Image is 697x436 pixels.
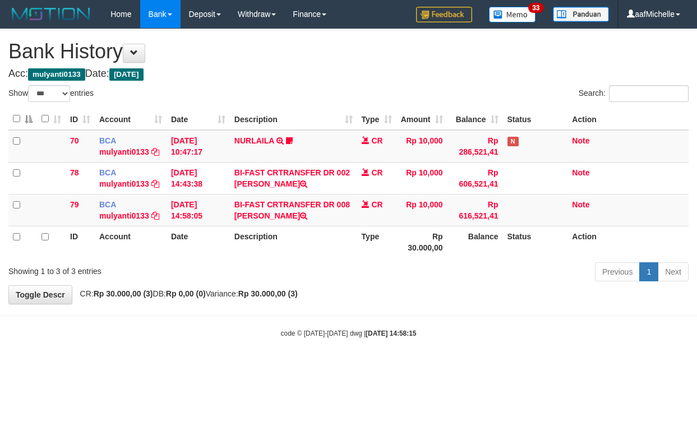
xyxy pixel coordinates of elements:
th: : activate to sort column descending [8,108,37,130]
th: Status [503,108,568,130]
th: Date [167,226,230,258]
a: Copy mulyanti0133 to clipboard [151,147,159,156]
th: ID [66,226,95,258]
input: Search: [609,85,689,102]
span: CR [371,200,382,209]
td: [DATE] 14:58:05 [167,194,230,226]
img: MOTION_logo.png [8,6,94,22]
a: mulyanti0133 [99,147,149,156]
th: ID: activate to sort column ascending [66,108,95,130]
h4: Acc: Date: [8,68,689,80]
span: 79 [70,200,79,209]
label: Show entries [8,85,94,102]
span: 33 [528,3,543,13]
strong: Rp 0,00 (0) [166,289,206,298]
td: Rp 616,521,41 [447,194,503,226]
td: Rp 10,000 [396,130,447,163]
th: Action [567,108,689,130]
h1: Bank History [8,40,689,63]
th: Description: activate to sort column ascending [230,108,357,130]
strong: [DATE] 14:58:15 [366,330,416,337]
th: : activate to sort column ascending [37,108,66,130]
td: Rp 286,521,41 [447,130,503,163]
span: CR [371,168,382,177]
th: Balance: activate to sort column ascending [447,108,503,130]
a: Note [572,168,589,177]
a: Copy mulyanti0133 to clipboard [151,179,159,188]
a: Note [572,200,589,209]
span: 70 [70,136,79,145]
span: BCA [99,200,116,209]
th: Type: activate to sort column ascending [357,108,396,130]
th: Rp 30.000,00 [396,226,447,258]
th: Description [230,226,357,258]
th: Account [95,226,167,258]
th: Date: activate to sort column ascending [167,108,230,130]
td: Rp 10,000 [396,162,447,194]
span: mulyanti0133 [28,68,85,81]
th: Status [503,226,568,258]
a: mulyanti0133 [99,211,149,220]
th: Type [357,226,396,258]
span: BCA [99,168,116,177]
div: Showing 1 to 3 of 3 entries [8,261,282,277]
td: [DATE] 14:43:38 [167,162,230,194]
a: Next [658,262,689,281]
td: BI-FAST CRTRANSFER DR 002 [PERSON_NAME] [230,162,357,194]
span: CR: DB: Variance: [75,289,298,298]
td: Rp 10,000 [396,194,447,226]
span: 78 [70,168,79,177]
span: Has Note [507,137,519,146]
strong: Rp 30.000,00 (3) [238,289,298,298]
a: mulyanti0133 [99,179,149,188]
th: Account: activate to sort column ascending [95,108,167,130]
a: Copy mulyanti0133 to clipboard [151,211,159,220]
select: Showentries [28,85,70,102]
img: panduan.png [553,7,609,22]
label: Search: [579,85,689,102]
a: Note [572,136,589,145]
td: Rp 606,521,41 [447,162,503,194]
strong: Rp 30.000,00 (3) [94,289,153,298]
small: code © [DATE]-[DATE] dwg | [281,330,417,337]
th: Amount: activate to sort column ascending [396,108,447,130]
a: Previous [595,262,640,281]
img: Feedback.jpg [416,7,472,22]
span: [DATE] [109,68,144,81]
a: Toggle Descr [8,285,72,304]
img: Button%20Memo.svg [489,7,536,22]
th: Balance [447,226,503,258]
td: BI-FAST CRTRANSFER DR 008 [PERSON_NAME] [230,194,357,226]
span: BCA [99,136,116,145]
th: Action [567,226,689,258]
span: CR [371,136,382,145]
td: [DATE] 10:47:17 [167,130,230,163]
a: NURLAILA [234,136,274,145]
a: 1 [639,262,658,281]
